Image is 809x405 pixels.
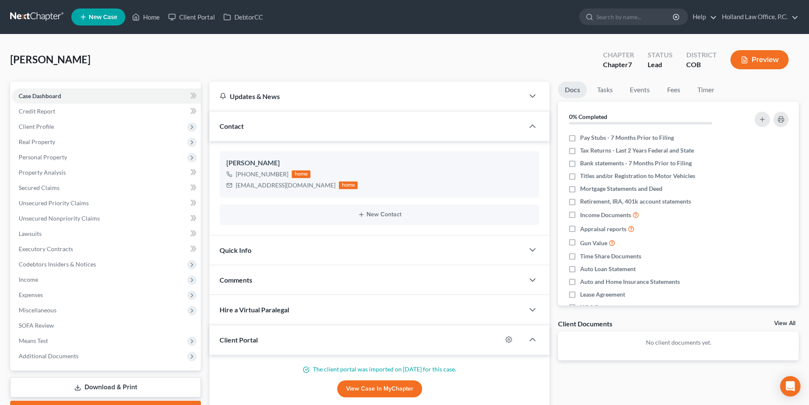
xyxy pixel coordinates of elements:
[19,123,54,130] span: Client Profile
[164,9,219,25] a: Client Portal
[580,197,691,206] span: Retirement, IRA, 401k account statements
[12,318,201,333] a: SOFA Review
[19,215,100,222] span: Unsecured Nonpriority Claims
[580,146,694,155] span: Tax Returns - Last 2 Years Federal and State
[226,211,533,218] button: New Contact
[603,50,634,60] div: Chapter
[19,92,61,99] span: Case Dashboard
[580,290,625,299] span: Lease Agreement
[220,246,251,254] span: Quick Info
[590,82,620,98] a: Tasks
[580,225,626,233] span: Appraisal reports
[219,9,267,25] a: DebtorCC
[648,50,673,60] div: Status
[220,92,514,101] div: Updates & News
[12,180,201,195] a: Secured Claims
[565,338,792,347] p: No client documents yet.
[19,337,48,344] span: Means Test
[19,291,43,298] span: Expenses
[220,365,539,374] p: The client portal was imported on [DATE] for this case.
[558,82,587,98] a: Docs
[337,380,422,397] a: View Case in MyChapter
[596,9,674,25] input: Search by name...
[780,376,801,397] div: Open Intercom Messenger
[12,211,201,226] a: Unsecured Nonpriority Claims
[623,82,657,98] a: Events
[19,276,38,283] span: Income
[236,170,288,178] div: [PHONE_NUMBER]
[774,320,795,326] a: View All
[19,352,79,360] span: Additional Documents
[220,122,244,130] span: Contact
[220,276,252,284] span: Comments
[12,195,201,211] a: Unsecured Priority Claims
[19,261,96,268] span: Codebtors Insiders & Notices
[580,133,674,142] span: Pay Stubs - 7 Months Prior to Filing
[580,278,680,286] span: Auto and Home Insurance Statements
[19,184,59,191] span: Secured Claims
[648,60,673,70] div: Lead
[580,172,695,180] span: Titles and/or Registration to Motor Vehicles
[10,53,90,65] span: [PERSON_NAME]
[10,377,201,397] a: Download & Print
[580,265,636,273] span: Auto Loan Statement
[12,104,201,119] a: Credit Report
[226,158,533,168] div: [PERSON_NAME]
[603,60,634,70] div: Chapter
[220,306,289,314] span: Hire a Virtual Paralegal
[19,230,42,237] span: Lawsuits
[19,306,56,314] span: Miscellaneous
[19,322,54,329] span: SOFA Review
[580,211,631,219] span: Income Documents
[19,169,66,176] span: Property Analysis
[628,60,632,68] span: 7
[580,184,662,193] span: Mortgage Statements and Deed
[580,303,622,312] span: HOA Statement
[12,226,201,241] a: Lawsuits
[89,14,117,20] span: New Case
[686,50,717,60] div: District
[686,60,717,70] div: COB
[19,153,67,161] span: Personal Property
[580,239,607,247] span: Gun Value
[339,181,358,189] div: home
[718,9,798,25] a: Holland Law Office, P.C.
[292,170,310,178] div: home
[128,9,164,25] a: Home
[580,159,692,167] span: Bank statements - 7 Months Prior to Filing
[569,113,607,120] strong: 0% Completed
[660,82,687,98] a: Fees
[19,138,55,145] span: Real Property
[12,88,201,104] a: Case Dashboard
[558,319,612,328] div: Client Documents
[19,108,55,115] span: Credit Report
[688,9,717,25] a: Help
[236,181,335,190] div: [EMAIL_ADDRESS][DOMAIN_NAME]
[19,245,73,252] span: Executory Contracts
[580,252,641,261] span: Time Share Documents
[19,199,89,207] span: Unsecured Priority Claims
[12,165,201,180] a: Property Analysis
[691,82,721,98] a: Timer
[730,50,789,69] button: Preview
[220,336,258,344] span: Client Portal
[12,241,201,257] a: Executory Contracts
